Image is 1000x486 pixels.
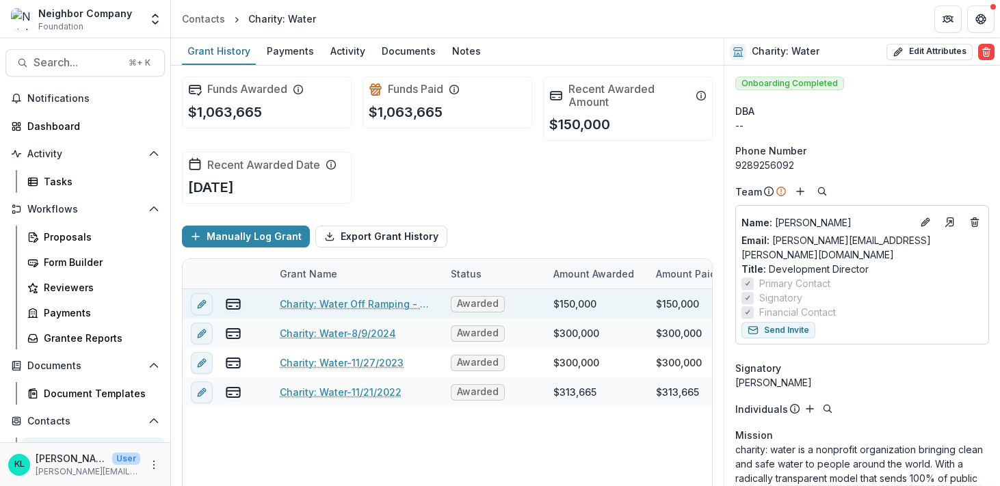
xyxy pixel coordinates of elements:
[27,148,143,160] span: Activity
[112,453,140,465] p: User
[5,198,165,220] button: Open Workflows
[22,251,165,273] a: Form Builder
[280,297,434,311] a: Charity: Water Off Ramping - 2025
[545,259,648,288] div: Amount Awarded
[27,93,159,105] span: Notifications
[22,226,165,248] a: Proposals
[735,375,989,390] div: [PERSON_NAME]
[5,355,165,377] button: Open Documents
[735,158,989,172] div: 9289256092
[568,83,690,109] h2: Recent Awarded Amount
[735,118,989,133] div: --
[545,267,642,281] div: Amount Awarded
[735,104,754,118] span: DBA
[126,55,153,70] div: ⌘ + K
[22,327,165,349] a: Grantee Reports
[735,185,762,199] p: Team
[5,143,165,165] button: Open Activity
[656,267,716,281] p: Amount Paid
[741,215,912,230] p: [PERSON_NAME]
[735,77,844,90] span: Onboarding Completed
[443,267,490,281] div: Status
[272,259,443,288] div: Grant Name
[188,102,262,122] p: $1,063,665
[22,437,165,460] a: Grantees
[261,41,319,61] div: Payments
[11,8,33,30] img: Neighbor Company
[741,234,769,246] span: Email:
[22,276,165,299] a: Reviewers
[457,386,499,398] span: Awarded
[315,226,447,247] button: Export Grant History
[22,170,165,193] a: Tasks
[248,12,316,26] div: Charity: Water
[191,293,213,315] button: edit
[741,263,766,275] span: Title :
[656,385,699,399] div: $313,665
[27,204,143,215] span: Workflows
[38,6,132,21] div: Neighbor Company
[38,21,83,33] span: Foundation
[191,323,213,345] button: edit
[22,301,165,324] a: Payments
[36,465,140,478] p: [PERSON_NAME][EMAIL_ADDRESS][DOMAIN_NAME]
[792,183,808,200] button: Add
[443,259,545,288] div: Status
[44,386,154,401] div: Document Templates
[182,41,256,61] div: Grant History
[457,327,499,339] span: Awarded
[34,56,120,69] span: Search...
[648,259,750,288] div: Amount Paid
[735,361,781,375] span: Signatory
[325,38,371,65] a: Activity
[553,385,596,399] div: $313,665
[176,9,231,29] a: Contacts
[191,352,213,374] button: edit
[146,457,162,473] button: More
[549,114,610,135] p: $150,000
[814,183,830,200] button: Search
[966,214,983,230] button: Deletes
[457,298,499,310] span: Awarded
[5,87,165,109] button: Notifications
[741,217,772,228] span: Name :
[457,357,499,368] span: Awarded
[27,119,154,133] div: Dashboard
[44,230,154,244] div: Proposals
[44,331,154,345] div: Grantee Reports
[272,267,345,281] div: Grant Name
[656,355,702,370] div: $300,000
[44,442,154,456] div: Grantees
[741,233,983,262] a: Email: [PERSON_NAME][EMAIL_ADDRESS][PERSON_NAME][DOMAIN_NAME]
[182,38,256,65] a: Grant History
[146,5,165,33] button: Open entity switcher
[376,41,441,61] div: Documents
[225,384,241,401] button: view-payments
[388,83,443,96] h2: Funds Paid
[741,262,983,276] p: Development Director
[917,214,934,230] button: Edit
[225,325,241,342] button: view-payments
[225,355,241,371] button: view-payments
[447,38,486,65] a: Notes
[978,44,995,60] button: Delete
[934,5,962,33] button: Partners
[176,9,321,29] nav: breadcrumb
[182,12,225,26] div: Contacts
[182,226,310,247] button: Manually Log Grant
[27,360,143,372] span: Documents
[376,38,441,65] a: Documents
[36,451,107,465] p: [PERSON_NAME]
[939,211,961,233] a: Go to contact
[741,215,912,230] a: Name: [PERSON_NAME]
[225,296,241,312] button: view-payments
[44,255,154,269] div: Form Builder
[261,38,319,65] a: Payments
[14,460,25,469] div: Kerri Lopez-Howell
[656,326,702,340] div: $300,000
[207,159,320,172] h2: Recent Awarded Date
[735,144,806,158] span: Phone Number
